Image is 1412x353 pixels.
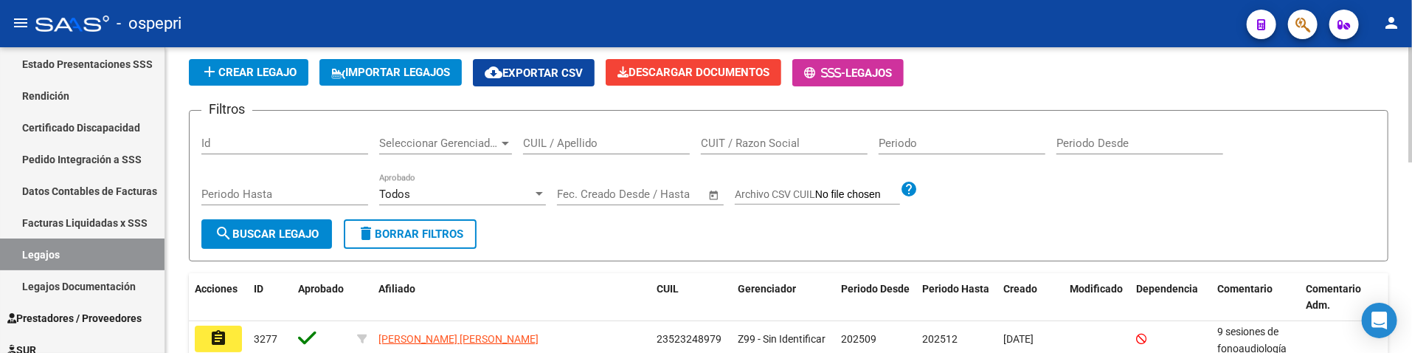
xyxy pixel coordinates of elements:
h3: Filtros [201,99,252,120]
span: ID [254,283,263,295]
mat-icon: help [900,180,918,198]
mat-icon: delete [357,225,375,242]
span: Legajos [845,66,892,80]
mat-icon: search [215,225,232,242]
span: 3277 [254,333,277,345]
input: Fecha fin [630,188,702,201]
span: Seleccionar Gerenciador [379,137,499,150]
datatable-header-cell: Acciones [189,273,248,322]
span: - [804,66,845,80]
datatable-header-cell: CUIL [651,273,732,322]
input: Fecha inicio [557,188,617,201]
datatable-header-cell: Comentario Adm. [1300,273,1388,322]
button: -Legajos [792,59,904,86]
datatable-header-cell: Dependencia [1130,273,1211,322]
span: Descargar Documentos [617,66,769,79]
datatable-header-cell: Periodo Desde [835,273,916,322]
span: Dependencia [1136,283,1198,295]
span: [PERSON_NAME] [PERSON_NAME] [378,333,539,345]
span: Z99 - Sin Identificar [738,333,826,345]
span: Gerenciador [738,283,796,295]
div: Open Intercom Messenger [1362,303,1397,338]
datatable-header-cell: Gerenciador [732,273,835,322]
button: IMPORTAR LEGAJOS [319,59,462,86]
span: Creado [1003,283,1037,295]
span: Comentario [1217,283,1273,295]
span: Modificado [1070,283,1123,295]
datatable-header-cell: Periodo Hasta [916,273,997,322]
span: Afiliado [378,283,415,295]
span: Borrar Filtros [357,227,463,241]
span: Prestadores / Proveedores [7,310,142,326]
datatable-header-cell: Creado [997,273,1064,322]
mat-icon: add [201,63,218,80]
span: 202512 [922,333,958,345]
span: Aprobado [298,283,344,295]
span: [DATE] [1003,333,1034,345]
span: Acciones [195,283,238,295]
span: Exportar CSV [485,66,583,80]
mat-icon: cloud_download [485,64,502,81]
input: Archivo CSV CUIL [815,188,900,202]
mat-icon: assignment [210,329,227,347]
button: Borrar Filtros [344,219,477,249]
span: Comentario Adm. [1306,283,1361,312]
span: 23523248979 [657,333,721,345]
button: Descargar Documentos [606,59,781,86]
span: - ospepri [117,7,181,40]
span: Periodo Desde [841,283,910,295]
datatable-header-cell: Aprobado [292,273,351,322]
span: Todos [379,188,410,201]
span: Buscar Legajo [215,227,319,241]
span: 202509 [841,333,876,345]
button: Crear Legajo [189,59,308,86]
button: Open calendar [706,187,723,204]
span: IMPORTAR LEGAJOS [331,66,450,79]
datatable-header-cell: ID [248,273,292,322]
datatable-header-cell: Comentario [1211,273,1300,322]
span: Archivo CSV CUIL [735,188,815,200]
mat-icon: menu [12,14,30,32]
datatable-header-cell: Afiliado [373,273,651,322]
span: CUIL [657,283,679,295]
span: Crear Legajo [201,66,297,79]
datatable-header-cell: Modificado [1064,273,1130,322]
button: Buscar Legajo [201,219,332,249]
button: Exportar CSV [473,59,595,86]
span: Periodo Hasta [922,283,989,295]
mat-icon: person [1382,14,1400,32]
